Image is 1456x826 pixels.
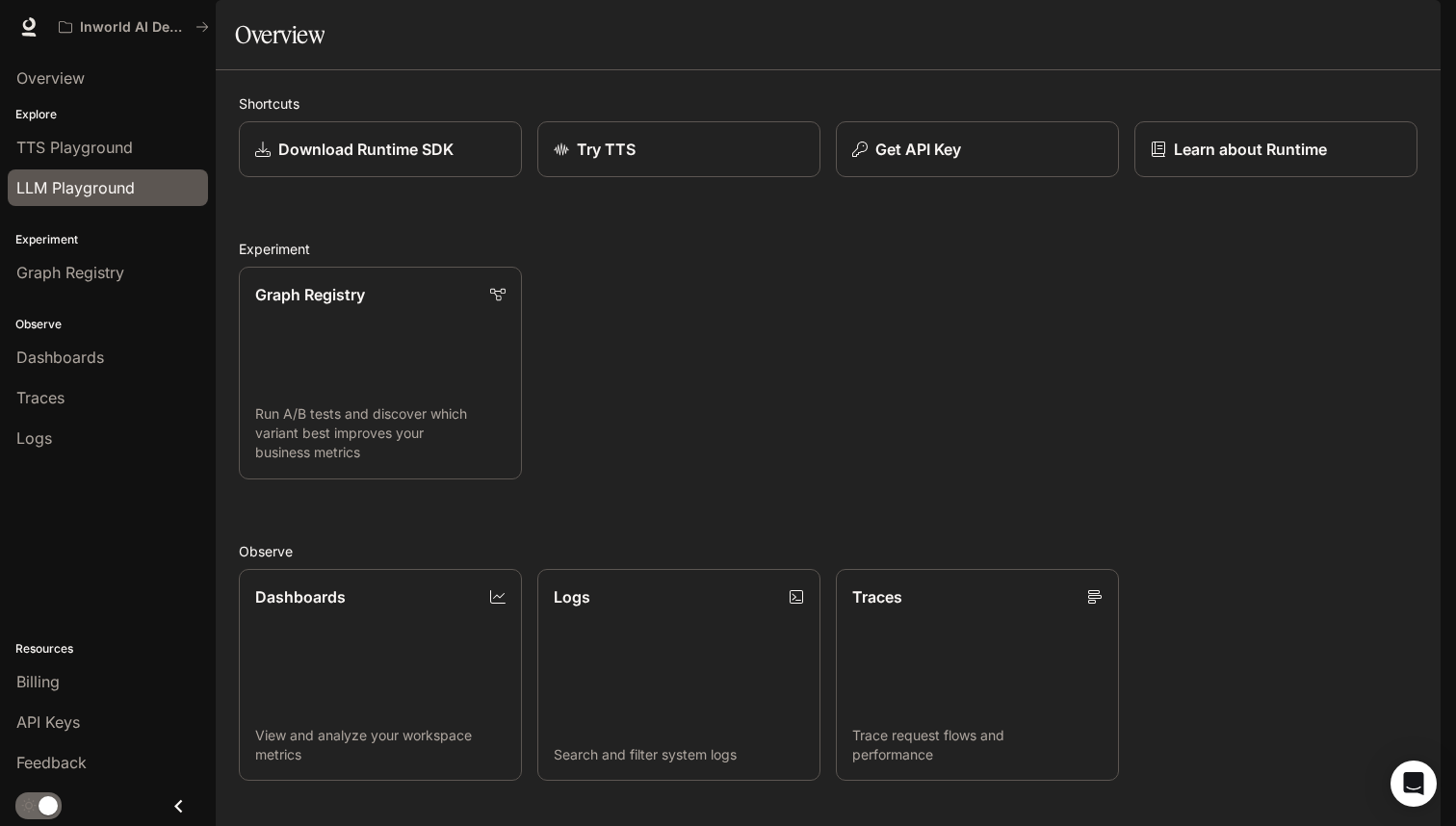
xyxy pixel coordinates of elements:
a: DashboardsView and analyze your workspace metrics [239,569,522,782]
a: Try TTS [537,121,820,177]
p: Search and filter system logs [554,745,804,764]
p: Logs [554,585,590,608]
p: View and analyze your workspace metrics [255,726,506,764]
a: Download Runtime SDK [239,121,522,177]
p: Dashboards [255,585,346,608]
a: Learn about Runtime [1134,121,1417,177]
h2: Observe [239,541,1417,561]
div: Open Intercom Messenger [1391,761,1437,807]
p: Download Runtime SDK [278,138,454,161]
p: Trace request flows and performance [852,726,1103,764]
p: Try TTS [577,138,636,161]
button: All workspaces [50,8,218,46]
h1: Overview [235,15,325,54]
a: TracesTrace request flows and performance [836,569,1119,782]
p: Get API Key [875,138,961,161]
p: Run A/B tests and discover which variant best improves your business metrics [255,404,506,462]
h2: Shortcuts [239,93,1417,114]
p: Learn about Runtime [1174,138,1327,161]
h2: Experiment [239,239,1417,259]
a: Graph RegistryRun A/B tests and discover which variant best improves your business metrics [239,267,522,479]
a: LogsSearch and filter system logs [537,569,820,782]
p: Inworld AI Demos [80,19,188,36]
p: Graph Registry [255,283,365,306]
button: Get API Key [836,121,1119,177]
p: Traces [852,585,902,608]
